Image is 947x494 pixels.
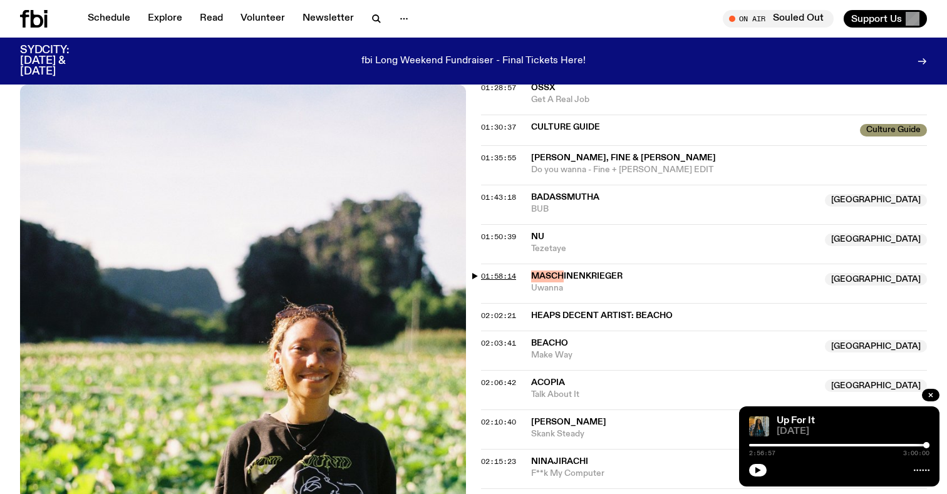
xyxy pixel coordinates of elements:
span: BADASSMUTHA [531,193,599,202]
button: Support Us [844,10,927,28]
button: On AirSouled Out [723,10,834,28]
button: 02:02:21 [481,312,516,319]
span: Do you wanna - Fine + [PERSON_NAME] EDIT [531,164,927,176]
span: CULTURE GUIDE [531,121,852,133]
span: OSSX [531,83,555,92]
span: Support Us [851,13,902,24]
span: 3:00:00 [903,450,929,456]
span: [DATE] [777,427,929,436]
span: Get A Real Job [531,94,927,106]
span: 02:02:21 [481,311,516,321]
button: 01:50:39 [481,234,516,240]
h3: SYDCITY: [DATE] & [DATE] [20,45,100,77]
span: Beacho [531,339,568,347]
span: 02:10:40 [481,417,516,427]
span: [PERSON_NAME], Fine & [PERSON_NAME] [531,153,716,162]
p: fbi Long Weekend Fundraiser - Final Tickets Here! [361,56,586,67]
span: [GEOGRAPHIC_DATA] [825,273,927,286]
button: 02:03:41 [481,340,516,347]
span: 01:30:37 [481,122,516,132]
button: 01:43:18 [481,194,516,201]
a: Newsletter [295,10,361,28]
button: 01:58:14 [481,273,516,280]
span: Tezetaye [531,243,817,255]
button: 02:10:40 [481,419,516,426]
button: 02:06:42 [481,379,516,386]
span: Ninajirachi [531,457,588,466]
span: 01:50:39 [481,232,516,242]
span: Make Way [531,349,817,361]
span: 01:28:57 [481,83,516,93]
span: 01:43:18 [481,192,516,202]
span: 2:56:57 [749,450,775,456]
a: Volunteer [233,10,292,28]
a: Read [192,10,230,28]
span: [GEOGRAPHIC_DATA] [825,340,927,352]
a: Up For It [777,416,815,426]
span: HEAPS DECENT ARTIST: BEACHO [531,310,919,322]
span: Acopia [531,378,565,387]
button: 01:30:37 [481,124,516,131]
span: [PERSON_NAME] [531,418,606,426]
button: 01:35:55 [481,155,516,162]
button: 02:15:23 [481,458,516,465]
span: [GEOGRAPHIC_DATA] [825,379,927,392]
button: 01:28:57 [481,85,516,91]
span: 02:06:42 [481,378,516,388]
span: 02:15:23 [481,456,516,466]
span: Nu [531,232,544,241]
span: [GEOGRAPHIC_DATA] [825,194,927,207]
span: 01:35:55 [481,153,516,163]
span: 01:58:14 [481,271,516,281]
span: Talk About It [531,389,817,401]
span: Maschinenkrieger [531,272,623,280]
span: BUB [531,203,817,215]
span: Uwanna [531,282,817,294]
a: Schedule [80,10,138,28]
span: Skank Steady [531,428,927,440]
span: F**k My Computer [531,468,817,480]
span: 02:03:41 [481,338,516,348]
img: Ify - a Brown Skin girl with black braided twists, looking up to the side with her tongue stickin... [749,416,769,436]
a: Explore [140,10,190,28]
span: [GEOGRAPHIC_DATA] [825,234,927,246]
span: Culture Guide [860,124,927,136]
